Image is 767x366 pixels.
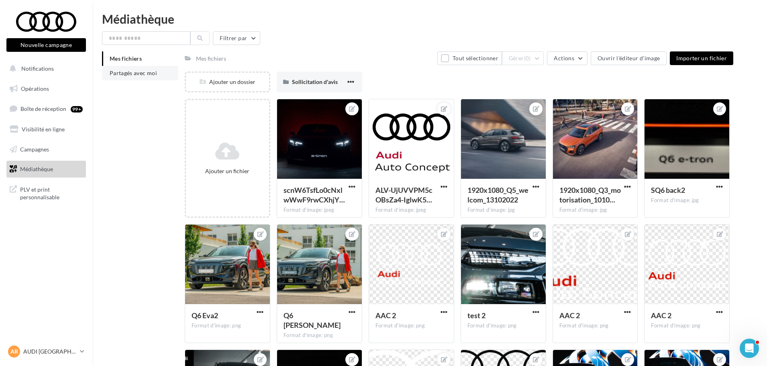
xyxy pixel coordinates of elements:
[651,197,723,204] div: Format d'image: jpg
[192,322,263,329] div: Format d'image: png
[502,51,544,65] button: Gérer(0)
[5,141,88,158] a: Campagnes
[110,55,142,62] span: Mes fichiers
[192,311,218,320] span: Q6 Eva2
[186,78,269,86] div: Ajouter un dossier
[467,207,539,214] div: Format d'image: jpg
[5,80,88,97] a: Opérations
[559,207,631,214] div: Format d'image: jpg
[23,348,77,356] p: AUDI [GEOGRAPHIC_DATA]
[71,106,83,112] div: 99+
[547,51,587,65] button: Actions
[524,55,531,61] span: (0)
[375,207,447,214] div: Format d'image: jpeg
[284,207,355,214] div: Format d'image: jpeg
[5,121,88,138] a: Visibilité en ligne
[467,311,485,320] span: test 2
[375,186,432,204] span: ALV-UjUVVPM5cOBsZa4-IglwK5WKkISxwsvUuR-mx3KfkThayzCZokZC
[6,344,86,359] a: AR AUDI [GEOGRAPHIC_DATA]
[554,55,574,61] span: Actions
[559,311,580,320] span: AAC 2
[10,348,18,356] span: AR
[21,65,54,72] span: Notifications
[5,60,84,77] button: Notifications
[375,322,447,329] div: Format d'image: png
[284,186,345,204] span: scnW6TsfLo0cNxlwWwF9rwCXhjYqIOIV5iJ2OmCxTOSEo4_JNIS-CtaDpapTmgt-zSjkfjXl1LuoC6_cfg=s0
[213,31,260,45] button: Filtrer par
[651,186,685,194] span: SQ6 back2
[437,51,502,65] button: Tout sélectionner
[22,126,65,133] span: Visibilité en ligne
[651,311,671,320] span: AAC 2
[5,181,88,204] a: PLV et print personnalisable
[651,322,723,329] div: Format d'image: png
[196,55,226,63] div: Mes fichiers
[110,70,157,76] span: Partagés avec moi
[5,100,88,117] a: Boîte de réception99+
[559,186,621,204] span: 1920x1080_Q3_motorisation_10102022
[284,332,355,339] div: Format d'image: png
[292,78,338,85] span: Sollicitation d'avis
[5,161,88,178] a: Médiathèque
[6,38,86,52] button: Nouvelle campagne
[189,167,266,175] div: Ajouter un fichier
[20,105,66,112] span: Boîte de réception
[670,51,733,65] button: Importer un fichier
[20,166,53,172] span: Médiathèque
[102,13,757,25] div: Médiathèque
[20,184,83,201] span: PLV et print personnalisable
[591,51,667,65] button: Ouvrir l'éditeur d'image
[676,55,727,61] span: Importer un fichier
[467,322,539,329] div: Format d'image: png
[559,322,631,329] div: Format d'image: png
[21,85,49,92] span: Opérations
[740,339,759,358] iframe: Intercom live chat
[467,186,528,204] span: 1920x1080_Q5_welcom_13102022
[284,311,341,329] span: Q6 Eva
[20,145,49,152] span: Campagnes
[375,311,396,320] span: AAC 2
